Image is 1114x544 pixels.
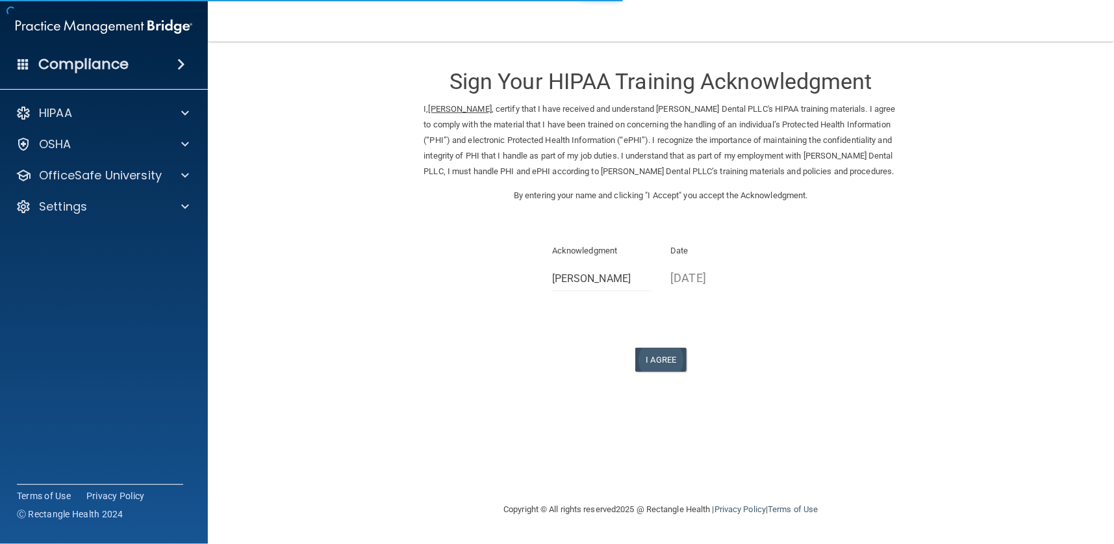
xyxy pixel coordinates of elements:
input: Full Name [552,267,652,291]
p: HIPAA [39,105,72,121]
a: Privacy Policy [86,489,145,502]
a: Privacy Policy [715,504,766,514]
a: HIPAA [16,105,189,121]
span: Ⓒ Rectangle Health 2024 [17,508,123,521]
button: I Agree [635,348,687,372]
div: Copyright © All rights reserved 2025 @ Rectangle Health | | [424,489,898,530]
ins: [PERSON_NAME] [429,104,492,114]
p: [DATE] [671,267,770,289]
a: OfficeSafe University [16,168,189,183]
p: Acknowledgment [552,243,652,259]
p: OSHA [39,136,71,152]
p: Settings [39,199,87,214]
h3: Sign Your HIPAA Training Acknowledgment [424,70,898,94]
p: By entering your name and clicking "I Accept" you accept the Acknowledgment. [424,188,898,203]
a: OSHA [16,136,189,152]
p: OfficeSafe University [39,168,162,183]
h4: Compliance [38,55,129,73]
a: Terms of Use [768,504,818,514]
a: Terms of Use [17,489,71,502]
p: Date [671,243,770,259]
a: Settings [16,199,189,214]
img: PMB logo [16,14,192,40]
p: I, , certify that I have received and understand [PERSON_NAME] Dental PLLC's HIPAA training mater... [424,101,898,179]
